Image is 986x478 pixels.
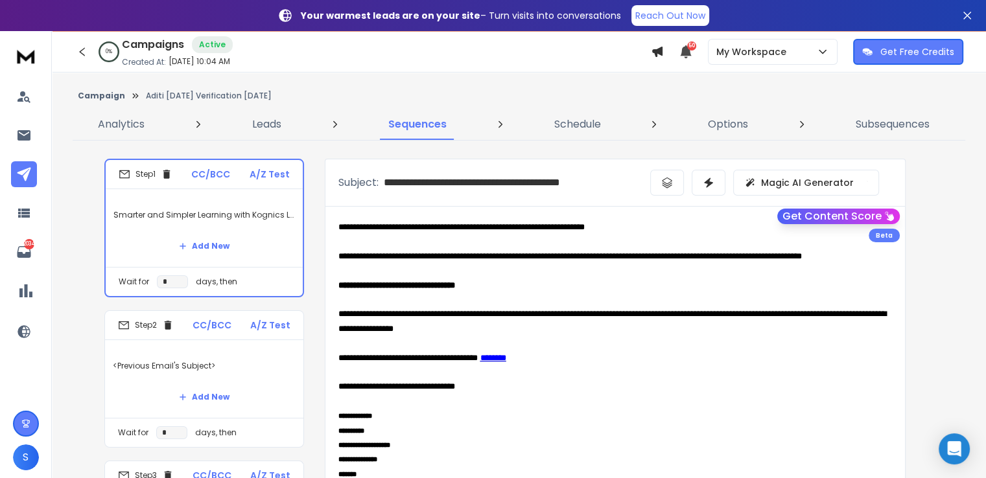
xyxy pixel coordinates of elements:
p: Aditi [DATE] Verification [DATE] [146,91,272,101]
p: 2034 [24,239,34,249]
p: Subsequences [856,117,930,132]
button: Magic AI Generator [733,170,879,196]
p: Wait for [118,427,148,438]
button: Get Content Score [777,209,900,224]
p: CC/BCC [193,319,231,332]
p: days, then [195,427,237,438]
span: 50 [687,41,696,51]
a: 2034 [11,239,37,265]
img: logo [13,44,39,68]
p: <Previous Email's Subject> [113,348,296,384]
button: Campaign [78,91,125,101]
p: Options [708,117,748,132]
a: Sequences [381,109,454,140]
p: Created At: [122,57,166,67]
button: Get Free Credits [853,39,963,65]
button: S [13,444,39,470]
div: Active [192,36,233,53]
div: Step 2 [118,319,174,331]
p: Analytics [98,117,145,132]
a: Subsequences [848,109,937,140]
p: Smarter and Simpler Learning with Kognics LMS [113,197,295,233]
li: Step2CC/BCCA/Z Test<Previous Email's Subject>Add NewWait fordays, then [104,310,304,448]
p: Get Free Credits [880,45,954,58]
a: Analytics [90,109,152,140]
p: Leads [252,117,281,132]
li: Step1CC/BCCA/Z TestSmarter and Simpler Learning with Kognics LMSAdd NewWait fordays, then [104,159,304,297]
p: Subject: [338,175,379,190]
p: 0 % [106,48,112,56]
p: Schedule [554,117,601,132]
p: A/Z Test [250,319,290,332]
p: – Turn visits into conversations [301,9,621,22]
a: Schedule [546,109,609,140]
button: Add New [169,384,240,410]
a: Leads [244,109,289,140]
h1: Campaigns [122,37,184,52]
p: Magic AI Generator [761,176,854,189]
div: Step 1 [119,168,172,180]
p: Reach Out Now [635,9,705,22]
a: Reach Out Now [631,5,709,26]
p: Sequences [388,117,447,132]
a: Options [700,109,756,140]
div: Open Intercom Messenger [939,433,970,464]
p: My Workspace [716,45,792,58]
p: days, then [196,277,237,287]
p: A/Z Test [250,168,290,181]
p: [DATE] 10:04 AM [169,56,230,67]
strong: Your warmest leads are on your site [301,9,480,22]
p: Wait for [119,277,149,287]
button: Add New [169,233,240,259]
div: Beta [869,229,900,242]
p: CC/BCC [191,168,230,181]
